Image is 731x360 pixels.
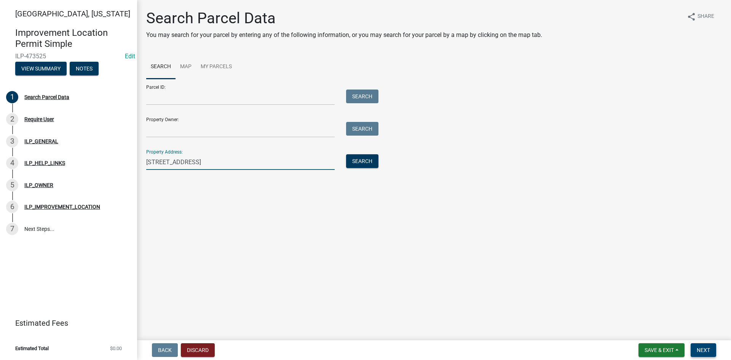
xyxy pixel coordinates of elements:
div: 7 [6,223,18,235]
div: Search Parcel Data [24,94,69,100]
div: ILP_OWNER [24,182,53,188]
button: Back [152,343,178,357]
div: Require User [24,117,54,122]
div: 5 [6,179,18,191]
a: Estimated Fees [6,315,125,331]
button: Next [691,343,716,357]
a: My Parcels [196,55,236,79]
div: 1 [6,91,18,103]
button: Discard [181,343,215,357]
button: Notes [70,62,99,75]
div: ILP_HELP_LINKS [24,160,65,166]
span: Save & Exit [645,347,674,353]
h4: Improvement Location Permit Simple [15,27,131,50]
button: shareShare [681,9,720,24]
div: ILP_IMPROVEMENT_LOCATION [24,204,100,210]
span: $0.00 [110,346,122,351]
a: Map [176,55,196,79]
span: ILP-473525 [15,53,122,60]
span: Next [697,347,710,353]
span: Back [158,347,172,353]
span: Estimated Total [15,346,49,351]
div: 2 [6,113,18,125]
button: View Summary [15,62,67,75]
div: 6 [6,201,18,213]
wm-modal-confirm: Notes [70,66,99,72]
button: Search [346,154,378,168]
p: You may search for your parcel by entering any of the following information, or you may search fo... [146,30,542,40]
span: Share [697,12,714,21]
div: ILP_GENERAL [24,139,58,144]
wm-modal-confirm: Summary [15,66,67,72]
h1: Search Parcel Data [146,9,542,27]
wm-modal-confirm: Edit Application Number [125,53,135,60]
button: Search [346,122,378,136]
button: Save & Exit [638,343,685,357]
a: Edit [125,53,135,60]
button: Search [346,90,378,103]
a: Search [146,55,176,79]
div: 4 [6,157,18,169]
div: 3 [6,135,18,147]
span: [GEOGRAPHIC_DATA], [US_STATE] [15,9,130,18]
i: share [687,12,696,21]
